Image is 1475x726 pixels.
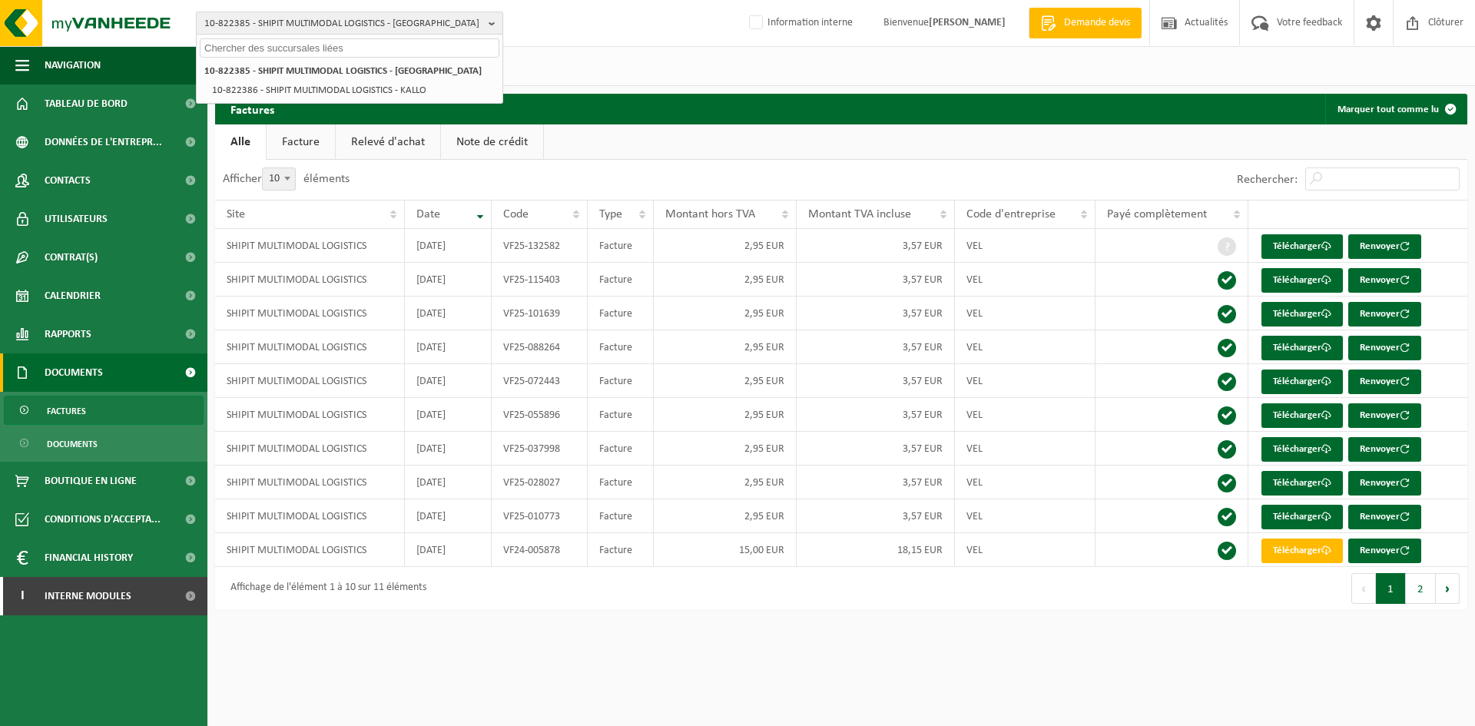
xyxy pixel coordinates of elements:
td: 2,95 EUR [654,398,797,432]
td: SHIPIT MULTIMODAL LOGISTICS [215,263,405,297]
td: VF25-132582 [492,229,588,263]
td: VF24-005878 [492,533,588,567]
span: Type [599,208,622,220]
span: Demande devis [1060,15,1134,31]
td: VEL [955,398,1096,432]
span: Interne modules [45,577,131,615]
td: 3,57 EUR [797,499,955,533]
span: Site [227,208,245,220]
td: 3,57 EUR [797,466,955,499]
h2: Factures [215,94,290,124]
td: VEL [955,364,1096,398]
td: 3,57 EUR [797,263,955,297]
span: Tableau de bord [45,85,128,123]
a: Télécharger [1261,268,1343,293]
strong: [PERSON_NAME] [929,17,1006,28]
a: Demande devis [1029,8,1142,38]
span: Montant hors TVA [665,208,755,220]
button: Renvoyer [1348,336,1421,360]
span: Factures [47,396,86,426]
td: [DATE] [405,466,492,499]
td: 18,15 EUR [797,533,955,567]
button: Renvoyer [1348,539,1421,563]
td: SHIPIT MULTIMODAL LOGISTICS [215,398,405,432]
td: 15,00 EUR [654,533,797,567]
td: Facture [588,398,654,432]
button: Renvoyer [1348,403,1421,428]
li: 10-822386 - SHIPIT MULTIMODAL LOGISTICS - KALLO [207,81,499,100]
button: 2 [1406,573,1436,604]
span: Code d'entreprise [966,208,1056,220]
td: VF25-037998 [492,432,588,466]
td: VF25-028027 [492,466,588,499]
button: Renvoyer [1348,437,1421,462]
td: 2,95 EUR [654,263,797,297]
td: [DATE] [405,229,492,263]
a: Télécharger [1261,302,1343,327]
span: 10 [262,167,296,191]
span: I [15,577,29,615]
span: Données de l'entrepr... [45,123,162,161]
td: VF25-072443 [492,364,588,398]
span: Contacts [45,161,91,200]
button: Renvoyer [1348,370,1421,394]
input: Chercher des succursales liées [200,38,499,58]
td: VF25-115403 [492,263,588,297]
td: 2,95 EUR [654,364,797,398]
span: Code [503,208,529,220]
td: 2,95 EUR [654,330,797,364]
td: 3,57 EUR [797,432,955,466]
td: 3,57 EUR [797,330,955,364]
td: Facture [588,364,654,398]
td: 3,57 EUR [797,398,955,432]
td: SHIPIT MULTIMODAL LOGISTICS [215,466,405,499]
a: Relevé d'achat [336,124,440,160]
td: [DATE] [405,263,492,297]
td: SHIPIT MULTIMODAL LOGISTICS [215,364,405,398]
a: Factures [4,396,204,425]
button: Previous [1351,573,1376,604]
span: Documents [47,429,98,459]
label: Rechercher: [1237,174,1298,186]
a: Télécharger [1261,370,1343,394]
td: [DATE] [405,297,492,330]
span: Utilisateurs [45,200,108,238]
label: Information interne [746,12,853,35]
span: Payé complètement [1107,208,1207,220]
td: VEL [955,466,1096,499]
td: VEL [955,297,1096,330]
button: Renvoyer [1348,302,1421,327]
button: 10-822385 - SHIPIT MULTIMODAL LOGISTICS - [GEOGRAPHIC_DATA] [196,12,503,35]
td: [DATE] [405,330,492,364]
span: Montant TVA incluse [808,208,911,220]
a: Télécharger [1261,505,1343,529]
span: Navigation [45,46,101,85]
td: Facture [588,229,654,263]
td: [DATE] [405,499,492,533]
a: Télécharger [1261,336,1343,360]
span: 10 [263,168,295,190]
a: Télécharger [1261,234,1343,259]
span: Financial History [45,539,133,577]
td: Facture [588,499,654,533]
td: VEL [955,499,1096,533]
a: Télécharger [1261,471,1343,496]
span: Documents [45,353,103,392]
td: Facture [588,330,654,364]
td: SHIPIT MULTIMODAL LOGISTICS [215,533,405,567]
td: VEL [955,229,1096,263]
button: Renvoyer [1348,234,1421,259]
a: Télécharger [1261,539,1343,563]
td: 2,95 EUR [654,297,797,330]
a: Facture [267,124,335,160]
td: VF25-055896 [492,398,588,432]
span: Contrat(s) [45,238,98,277]
td: 3,57 EUR [797,364,955,398]
td: [DATE] [405,432,492,466]
td: [DATE] [405,364,492,398]
td: 3,57 EUR [797,229,955,263]
a: Note de crédit [441,124,543,160]
td: VEL [955,432,1096,466]
button: 1 [1376,573,1406,604]
td: 2,95 EUR [654,499,797,533]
